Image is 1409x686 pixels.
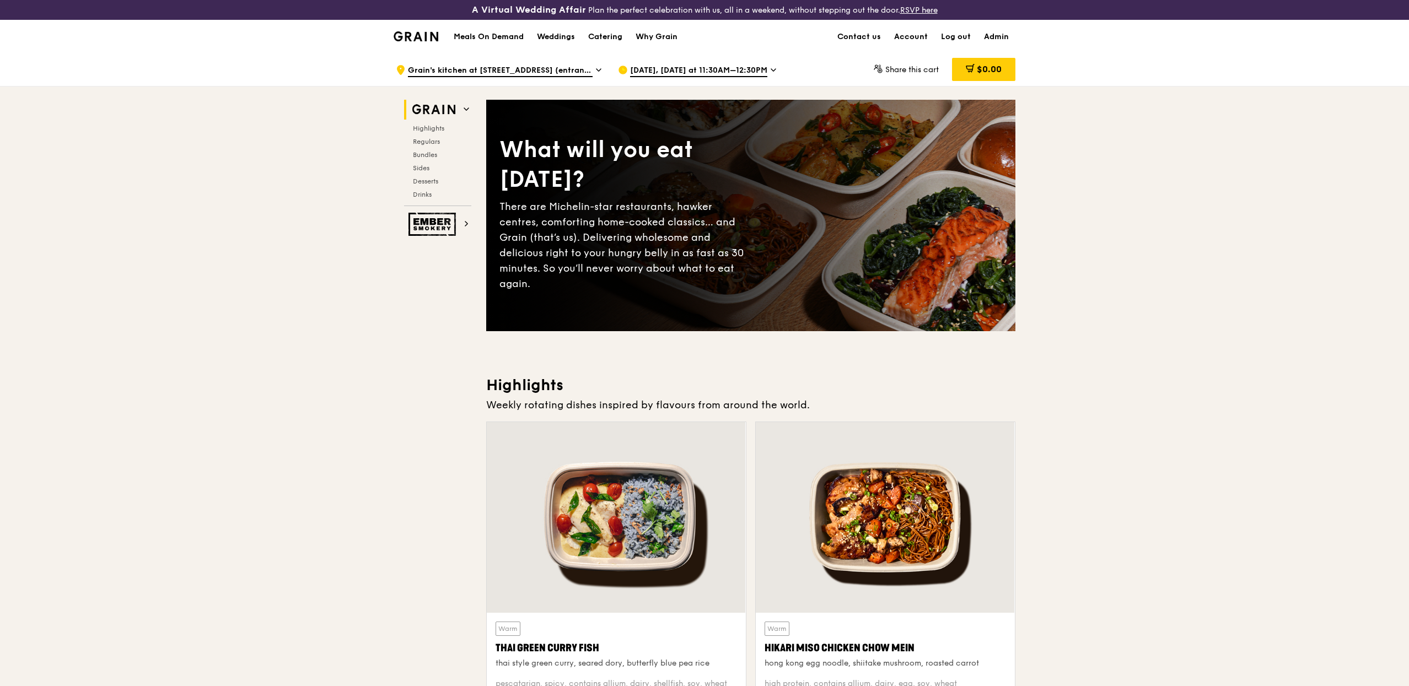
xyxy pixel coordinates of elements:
div: Weekly rotating dishes inspired by flavours from around the world. [486,397,1015,413]
a: RSVP here [900,6,938,15]
h1: Meals On Demand [454,31,524,42]
div: Catering [588,20,622,53]
a: Weddings [530,20,582,53]
span: Desserts [413,177,438,185]
img: Ember Smokery web logo [408,213,459,236]
div: Plan the perfect celebration with us, all in a weekend, without stepping out the door. [387,4,1022,15]
span: Drinks [413,191,432,198]
div: hong kong egg noodle, shiitake mushroom, roasted carrot [765,658,1006,669]
span: Sides [413,164,429,172]
div: Warm [496,622,520,636]
div: Why Grain [636,20,677,53]
span: Regulars [413,138,440,145]
span: Share this cart [885,65,939,74]
div: Thai Green Curry Fish [496,640,737,656]
span: Highlights [413,125,444,132]
div: There are Michelin-star restaurants, hawker centres, comforting home-cooked classics… and Grain (... [499,199,751,291]
h3: A Virtual Wedding Affair [472,4,586,15]
img: Grain web logo [408,100,459,120]
a: Admin [977,20,1015,53]
span: $0.00 [977,64,1002,74]
span: [DATE], [DATE] at 11:30AM–12:30PM [630,65,767,77]
a: GrainGrain [394,19,438,52]
a: Log out [934,20,977,53]
div: Hikari Miso Chicken Chow Mein [765,640,1006,656]
div: thai style green curry, seared dory, butterfly blue pea rice [496,658,737,669]
span: Bundles [413,151,437,159]
a: Contact us [831,20,888,53]
div: Warm [765,622,789,636]
h3: Highlights [486,375,1015,395]
span: Grain's kitchen at [STREET_ADDRESS] (entrance along [PERSON_NAME][GEOGRAPHIC_DATA]) [408,65,593,77]
div: What will you eat [DATE]? [499,135,751,195]
a: Catering [582,20,629,53]
a: Why Grain [629,20,684,53]
a: Account [888,20,934,53]
div: Weddings [537,20,575,53]
img: Grain [394,31,438,41]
